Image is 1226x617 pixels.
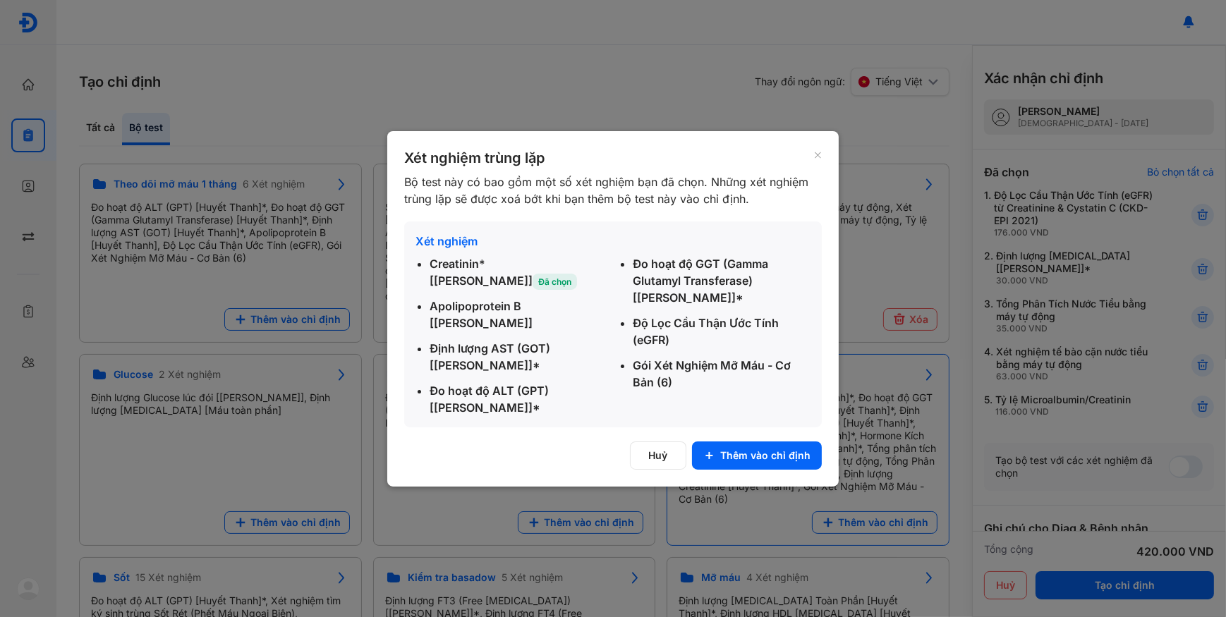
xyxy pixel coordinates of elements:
[630,441,686,470] button: Huỷ
[430,382,607,416] div: Đo hoạt độ ALT (GPT) [[PERSON_NAME]]*
[633,255,811,306] div: Đo hoạt độ GGT (Gamma Glutamyl Transferase) [[PERSON_NAME]]*
[430,340,607,374] div: Định lượng AST (GOT) [[PERSON_NAME]]*
[633,314,811,348] div: Độ Lọc Cầu Thận Ước Tính (eGFR)
[692,441,822,470] button: Thêm vào chỉ định
[533,274,577,290] span: Đã chọn
[430,255,607,289] div: Creatinin* [[PERSON_NAME]]
[404,173,814,207] div: Bộ test này có bao gồm một số xét nghiệm bạn đã chọn. Những xét nghiệm trùng lặp sẽ được xoá bớt ...
[404,148,814,168] div: Xét nghiệm trùng lặp
[430,298,607,331] div: Apolipoprotein B [[PERSON_NAME]]
[633,357,811,391] div: Gói Xét Nghiệm Mỡ Máu - Cơ Bản (6)
[415,233,811,250] div: Xét nghiệm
